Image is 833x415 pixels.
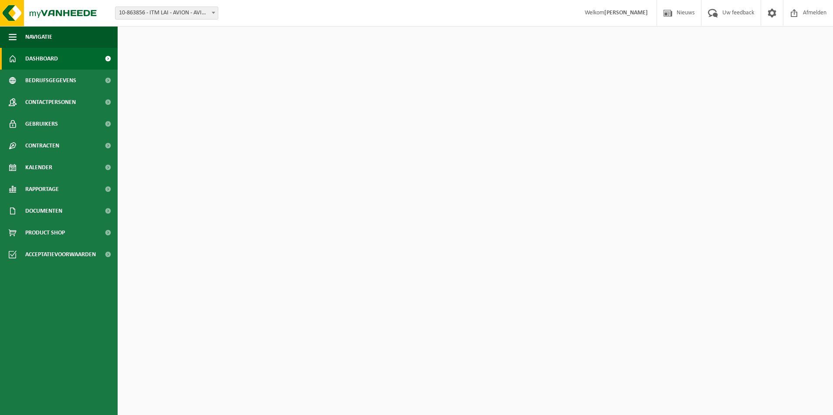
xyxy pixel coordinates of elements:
[25,244,96,265] span: Acceptatievoorwaarden
[115,7,218,20] span: 10-863856 - ITM LAI - AVION - AVION
[25,135,59,157] span: Contracten
[25,48,58,70] span: Dashboard
[604,10,648,16] strong: [PERSON_NAME]
[115,7,218,19] span: 10-863856 - ITM LAI - AVION - AVION
[25,157,52,178] span: Kalender
[25,26,52,48] span: Navigatie
[25,178,59,200] span: Rapportage
[25,70,76,91] span: Bedrijfsgegevens
[25,113,58,135] span: Gebruikers
[25,91,76,113] span: Contactpersonen
[25,222,65,244] span: Product Shop
[25,200,62,222] span: Documenten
